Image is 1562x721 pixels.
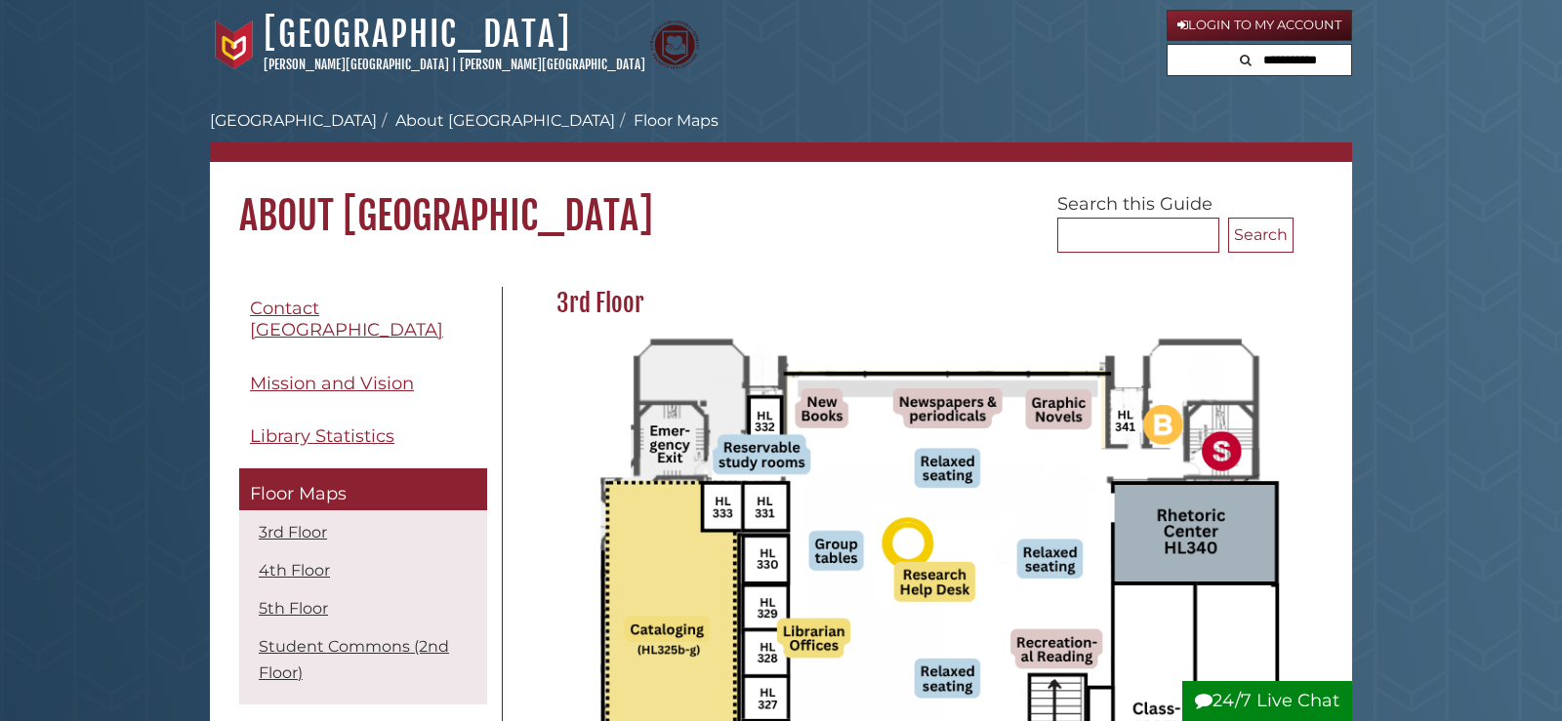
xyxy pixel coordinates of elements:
[250,298,443,341] span: Contact [GEOGRAPHIC_DATA]
[239,415,487,459] a: Library Statistics
[239,362,487,406] a: Mission and Vision
[1228,218,1294,253] button: Search
[547,288,1294,319] h2: 3rd Floor
[615,109,719,133] li: Floor Maps
[250,425,394,447] span: Library Statistics
[650,20,699,69] img: Calvin Theological Seminary
[1167,10,1352,41] a: Login to My Account
[250,373,414,394] span: Mission and Vision
[259,523,327,541] a: 3rd Floor
[259,637,449,682] a: Student Commons (2nd Floor)
[210,162,1352,240] h1: About [GEOGRAPHIC_DATA]
[250,483,347,504] span: Floor Maps
[210,109,1352,162] nav: breadcrumb
[452,57,457,72] span: |
[210,20,259,69] img: Calvin University
[259,561,330,580] a: 4th Floor
[395,111,615,130] a: About [GEOGRAPHIC_DATA]
[259,599,328,618] a: 5th Floor
[264,57,449,72] a: [PERSON_NAME][GEOGRAPHIC_DATA]
[239,468,487,511] a: Floor Maps
[210,111,377,130] a: [GEOGRAPHIC_DATA]
[460,57,645,72] a: [PERSON_NAME][GEOGRAPHIC_DATA]
[1182,681,1352,721] button: 24/7 Live Chat
[1234,45,1257,71] button: Search
[1240,54,1252,66] i: Search
[239,287,487,352] a: Contact [GEOGRAPHIC_DATA]
[264,13,571,56] a: [GEOGRAPHIC_DATA]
